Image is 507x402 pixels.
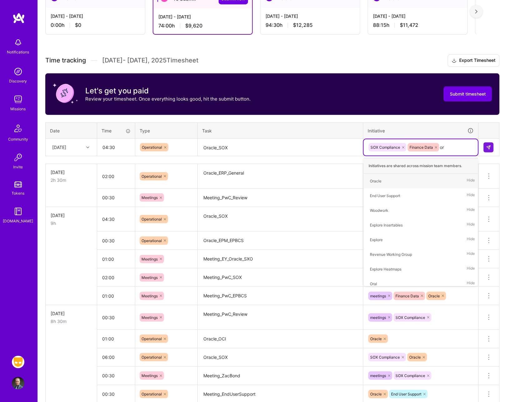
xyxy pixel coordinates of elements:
span: Hide [467,177,475,185]
i: icon Download [452,57,457,64]
span: Hide [467,280,475,288]
span: [DATE] - [DATE] , 2025 Timesheet [102,57,198,64]
img: Submit [486,145,491,150]
textarea: Oracle_SOX [198,349,362,366]
textarea: Meeting_ZacBond [198,367,362,385]
div: [DATE] - [DATE] [266,13,355,19]
span: Meetings [142,315,158,320]
input: HH:MM [97,288,135,304]
div: Explore Insertables [370,222,403,228]
input: HH:MM [97,349,135,365]
span: Oracle [409,355,421,360]
span: $11,472 [400,22,418,28]
div: [DOMAIN_NAME] [3,218,33,224]
div: [DATE] [51,169,92,176]
span: SOX Compliance [395,373,425,378]
input: HH:MM [97,269,135,286]
textarea: Oracle_SOX [198,139,362,156]
span: End User Support [391,392,421,396]
span: Operational [142,174,162,179]
div: Notifications [7,49,29,55]
div: [DATE] - [DATE] [373,13,462,19]
span: Meetings [142,257,158,261]
img: Community [11,121,26,136]
span: $0 [75,22,81,28]
span: Meetings [142,275,158,280]
span: Operational [142,355,162,360]
div: Oracle [370,178,381,184]
span: Hide [467,191,475,200]
div: Community [8,136,28,142]
span: $12,285 [293,22,313,28]
div: Tokens [12,190,25,196]
span: Meetings [142,195,158,200]
img: teamwork [12,93,24,106]
div: 0:00 h [51,22,140,28]
div: 94:30 h [266,22,355,28]
span: Submit timesheet [450,91,486,97]
span: Hide [467,236,475,244]
span: Finance Data [410,145,433,150]
div: null [484,142,494,152]
span: Meetings [142,373,158,378]
div: Invite [13,164,23,170]
input: HH:MM [97,139,135,156]
div: Missions [11,106,26,112]
div: Explore [370,236,383,243]
div: Woodwork [370,207,388,214]
div: Initiatives are shared across mission team members. [364,158,478,174]
div: Revenue Working Group [370,251,412,258]
img: User Avatar [12,377,24,390]
textarea: Oracle_OCI [198,330,362,348]
img: bell [12,36,24,49]
img: Grindr: Data + FE + CyberSecurity + QA [12,356,24,368]
img: Invite [12,151,24,164]
textarea: Meeting_PwC_Review [198,189,362,206]
img: coin [53,81,78,106]
span: Finance Data [395,294,419,298]
span: Hide [467,206,475,215]
span: meetings [370,294,386,298]
input: HH:MM [97,211,135,227]
div: 88:15 h [373,22,462,28]
button: Export Timesheet [448,54,500,67]
div: 9h [51,220,92,226]
a: Grindr: Data + FE + CyberSecurity + QA [10,356,26,368]
textarea: Meeting_PwC_Review [198,306,362,329]
span: Oracle [370,392,382,396]
img: guide book [12,205,24,218]
div: Oral [370,280,377,287]
div: Time [102,127,131,134]
span: Oracle [428,294,440,298]
textarea: Oracle_EPM_EPBCS [198,232,362,249]
img: right [475,9,478,14]
span: Oracle [370,336,382,341]
span: meetings [370,315,386,320]
i: icon Chevron [86,146,89,149]
span: SOX Compliance [395,315,425,320]
img: discovery [12,65,24,78]
a: User Avatar [10,377,26,390]
textarea: Meeting_EY_Oracle_SXO [198,251,362,268]
div: [DATE] [51,212,92,219]
input: HH:MM [97,367,135,384]
div: Initiative [368,127,474,134]
button: Submit timesheet [444,87,492,102]
span: Operational [142,392,162,396]
input: HH:MM [97,330,135,347]
div: Explore Heatmaps [370,266,401,272]
span: Meetings [142,294,158,298]
span: Time tracking [45,57,86,64]
div: End User Support [370,192,400,199]
h3: Let's get you paid [85,86,251,96]
input: HH:MM [97,251,135,267]
textarea: Meeting_PwC_EPBCS [198,287,362,305]
div: [DATE] [51,310,92,317]
textarea: Oracle_ERP_General [198,165,362,188]
div: [DATE] - [DATE] [158,13,247,20]
div: 74:00 h [158,22,247,29]
span: Hide [467,250,475,259]
p: Review your timesheet. Once everything looks good, hit the submit button. [85,96,251,102]
span: Hide [467,265,475,273]
textarea: Meeting_PwC_SOX [198,269,362,286]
